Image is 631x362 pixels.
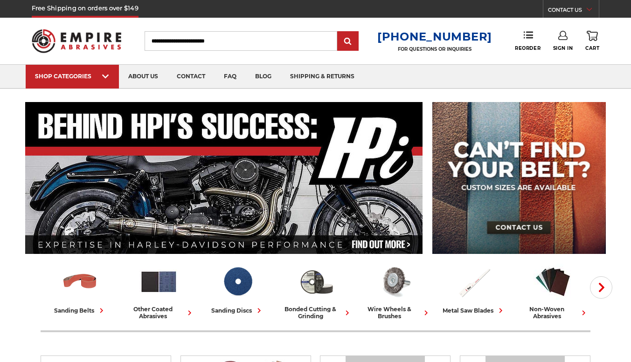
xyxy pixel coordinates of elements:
div: bonded cutting & grinding [281,306,352,320]
a: faq [215,65,246,89]
img: Sanding Belts [61,262,99,301]
span: Sign In [553,45,573,51]
a: Reorder [515,31,541,51]
img: Sanding Discs [218,262,257,301]
a: sanding belts [44,262,116,315]
a: blog [246,65,281,89]
a: about us [119,65,167,89]
img: promo banner for custom belts. [432,102,606,254]
p: FOR QUESTIONS OR INQUIRIES [377,46,492,52]
a: Cart [585,31,599,51]
img: Empire Abrasives [32,23,121,58]
div: other coated abrasives [123,306,194,320]
div: sanding belts [54,306,106,315]
a: non-woven abrasives [517,262,589,320]
a: CONTACT US [548,5,599,18]
img: Non-woven Abrasives [534,262,572,301]
a: wire wheels & brushes [360,262,431,320]
a: shipping & returns [281,65,364,89]
a: [PHONE_NUMBER] [377,30,492,43]
img: Metal Saw Blades [455,262,493,301]
div: metal saw blades [443,306,506,315]
div: non-woven abrasives [517,306,589,320]
div: sanding discs [211,306,264,315]
img: Banner for an interview featuring Horsepower Inc who makes Harley performance upgrades featured o... [25,102,423,254]
div: SHOP CATEGORIES [35,73,110,80]
span: Cart [585,45,599,51]
img: Other Coated Abrasives [139,262,178,301]
a: sanding discs [202,262,273,315]
input: Submit [339,32,357,51]
span: Reorder [515,45,541,51]
a: bonded cutting & grinding [281,262,352,320]
a: metal saw blades [438,262,510,315]
button: Next [590,276,612,299]
div: wire wheels & brushes [360,306,431,320]
img: Wire Wheels & Brushes [376,262,415,301]
a: other coated abrasives [123,262,194,320]
img: Bonded Cutting & Grinding [297,262,336,301]
a: contact [167,65,215,89]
